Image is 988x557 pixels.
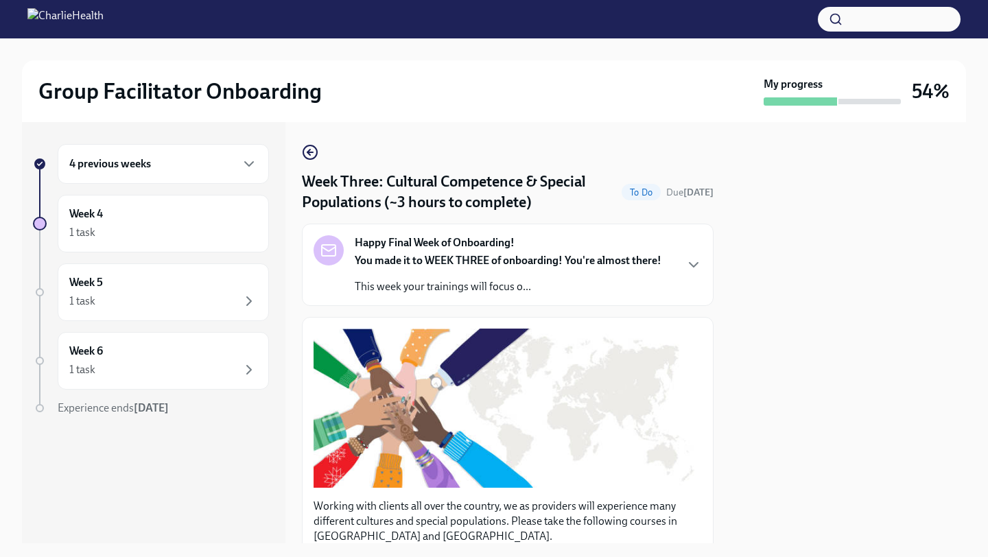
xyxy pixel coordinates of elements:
h6: Week 4 [69,206,103,222]
strong: [DATE] [683,187,714,198]
span: Experience ends [58,401,169,414]
h6: 4 previous weeks [69,156,151,171]
button: Zoom image [314,329,702,488]
strong: Happy Final Week of Onboarding! [355,235,515,250]
p: This week your trainings will focus o... [355,279,661,294]
a: Week 41 task [33,195,269,252]
a: Week 51 task [33,263,269,321]
h6: Week 5 [69,275,103,290]
div: 1 task [69,294,95,309]
strong: [DATE] [134,401,169,414]
div: 1 task [69,362,95,377]
h4: Week Three: Cultural Competence & Special Populations (~3 hours to complete) [302,171,616,213]
h3: 54% [912,79,950,104]
h6: Week 6 [69,344,103,359]
span: To Do [622,187,661,198]
strong: My progress [764,77,823,92]
span: September 23rd, 2025 09:00 [666,186,714,199]
div: 1 task [69,225,95,240]
img: CharlieHealth [27,8,104,30]
h2: Group Facilitator Onboarding [38,78,322,105]
span: Due [666,187,714,198]
strong: You made it to WEEK THREE of onboarding! You're almost there! [355,254,661,267]
div: 4 previous weeks [58,144,269,184]
a: Week 61 task [33,332,269,390]
p: Working with clients all over the country, we as providers will experience many different culture... [314,499,702,544]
